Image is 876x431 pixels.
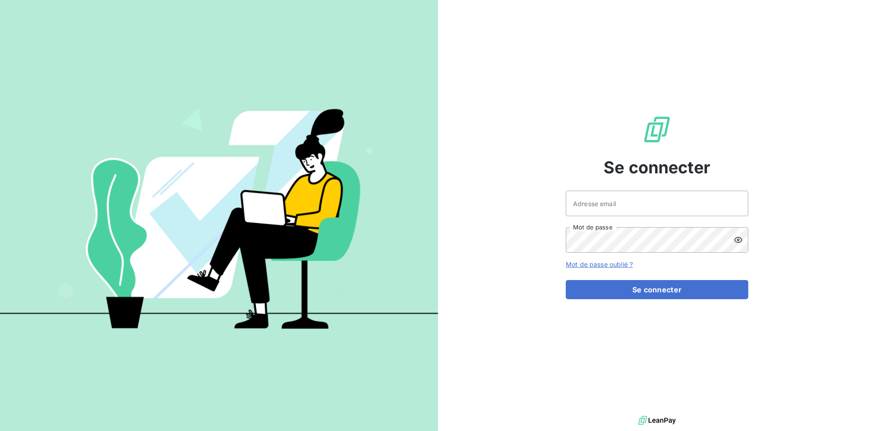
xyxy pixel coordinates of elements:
[566,280,748,299] button: Se connecter
[566,191,748,216] input: placeholder
[604,155,710,180] span: Se connecter
[642,115,672,144] img: Logo LeanPay
[638,414,676,427] img: logo
[566,260,633,268] a: Mot de passe oublié ?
